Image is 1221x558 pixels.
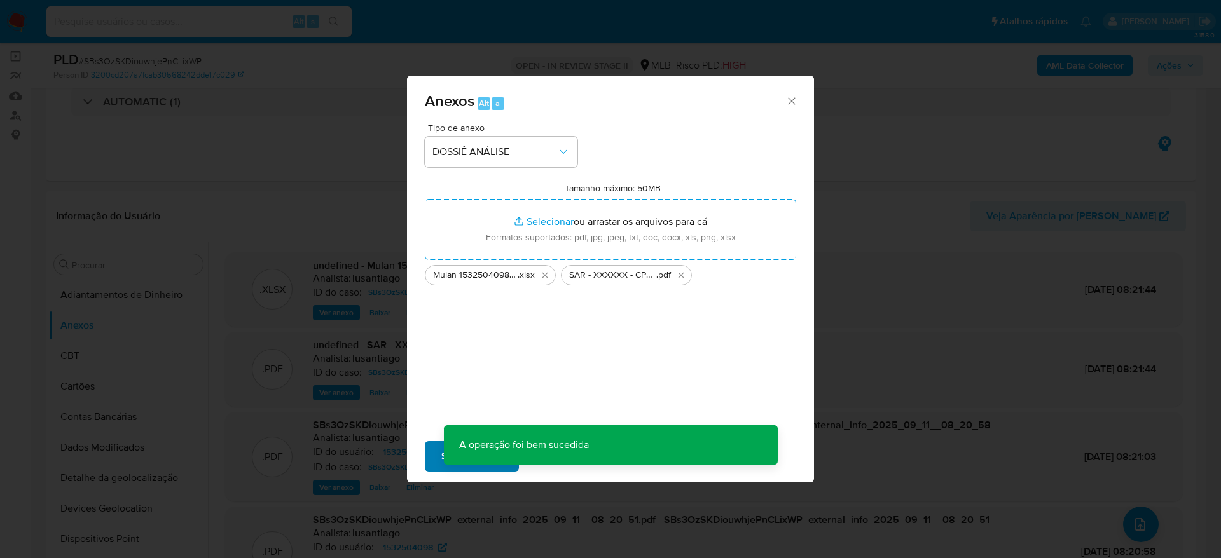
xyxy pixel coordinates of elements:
[444,425,604,465] p: A operação foi bem sucedida
[673,268,689,283] button: Excluir SAR - XXXXXX - CPF 36871498893 - WELLINGTON BEZERRA RODRIGUES.pdf
[785,95,797,106] button: Fechar
[569,269,656,282] span: SAR - XXXXXX - CPF 36871498893 - [PERSON_NAME]
[425,137,577,167] button: DOSSIÊ ANÁLISE
[433,269,518,282] span: Mulan 1532504098_2025_09_10_15_04_11
[479,97,489,109] span: Alt
[537,268,553,283] button: Excluir Mulan 1532504098_2025_09_10_15_04_11.xlsx
[432,146,557,158] span: DOSSIÊ ANÁLISE
[425,90,474,112] span: Anexos
[656,269,671,282] span: .pdf
[495,97,500,109] span: a
[565,182,661,194] label: Tamanho máximo: 50MB
[441,442,502,470] span: Subir arquivo
[541,442,582,470] span: Cancelar
[428,123,581,132] span: Tipo de anexo
[425,441,519,472] button: Subir arquivo
[518,269,535,282] span: .xlsx
[425,260,796,285] ul: Arquivos selecionados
